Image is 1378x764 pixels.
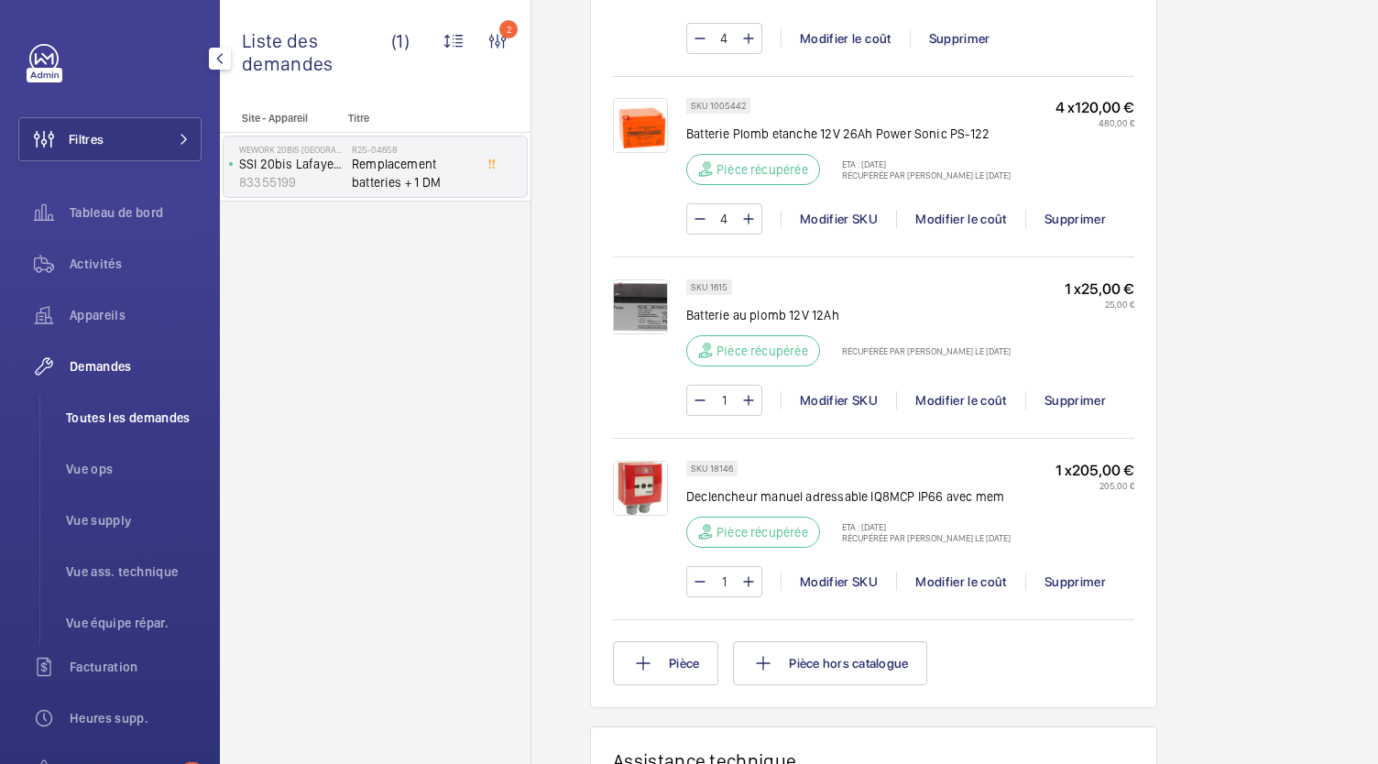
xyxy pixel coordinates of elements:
p: Pièce récupérée [716,342,808,360]
p: 480,00 € [1055,117,1134,128]
p: 1 x 205,00 € [1055,461,1134,480]
span: Vue ops [66,460,202,478]
h2: R25-04658 [352,144,473,155]
p: Titre [348,112,469,125]
span: Vue ass. technique [66,562,202,581]
div: Modifier le coût [896,391,1025,409]
p: Declencheur manuel adressable IQ8MCP IP66 avec mem [686,487,1011,506]
p: Récupérée par [PERSON_NAME] le [DATE] [831,169,1011,180]
p: SSI 20bis Lafayette [239,155,344,173]
button: Pièce hors catalogue [733,641,927,685]
button: Pièce [613,641,718,685]
div: Supprimer [1025,391,1124,409]
p: ETA : [DATE] [831,521,1011,532]
p: Site - Appareil [220,112,341,125]
p: SKU 1005442 [691,103,746,109]
p: 83355199 [239,173,344,191]
div: Supprimer [1025,210,1124,228]
span: Demandes [70,357,202,376]
div: Modifier SKU [781,573,896,591]
span: Activités [70,255,202,273]
p: WeWork 20bis [GEOGRAPHIC_DATA] [239,144,344,155]
img: SG1Dqrrmu-vCmlcSs0atahzMbwFfv_g0Rpl_hdUaiifxXIiJ.png [613,279,668,334]
p: Récupérée par [PERSON_NAME] le [DATE] [831,532,1011,543]
p: SKU 1615 [691,284,727,290]
span: Appareils [70,306,202,324]
span: Facturation [70,658,202,676]
p: Pièce récupérée [716,160,808,179]
p: 4 x 120,00 € [1055,98,1134,117]
div: Supprimer [910,29,1009,48]
span: Filtres [69,130,104,148]
p: Batterie au plomb 12V 12Ah [686,306,1011,324]
p: ETA : [DATE] [831,158,1011,169]
span: Vue supply [66,511,202,529]
div: Modifier SKU [781,391,896,409]
span: Tableau de bord [70,203,202,222]
span: Heures supp. [70,709,202,727]
div: Modifier le coût [896,573,1025,591]
p: 205,00 € [1055,480,1134,491]
span: Vue équipe répar. [66,614,202,632]
p: Pièce récupérée [716,523,808,541]
p: 1 x 25,00 € [1065,279,1134,299]
div: Supprimer [1025,573,1124,591]
img: nO0YF2xHUEE5-OTuRjYqxDIj7WdVNVZDT-DpisDNLzDT7LkM.png [613,461,668,516]
p: SKU 18146 [691,465,733,472]
button: Filtres [18,117,202,161]
div: Modifier SKU [781,210,896,228]
p: Récupérée par [PERSON_NAME] le [DATE] [831,345,1011,356]
p: Batterie Plomb etanche 12V 26Ah Power Sonic PS-122 [686,125,1011,143]
div: Modifier le coût [896,210,1025,228]
img: GIZRtEW4JmLwrTf192vbfOJgsGBKhx2fpWGj9c7cbQJZchxX.png [613,98,668,153]
span: Toutes les demandes [66,409,202,427]
p: 25,00 € [1065,299,1134,310]
span: Remplacement batteries + 1 DM [352,155,473,191]
div: Modifier le coût [781,29,910,48]
span: Liste des demandes [242,29,391,75]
